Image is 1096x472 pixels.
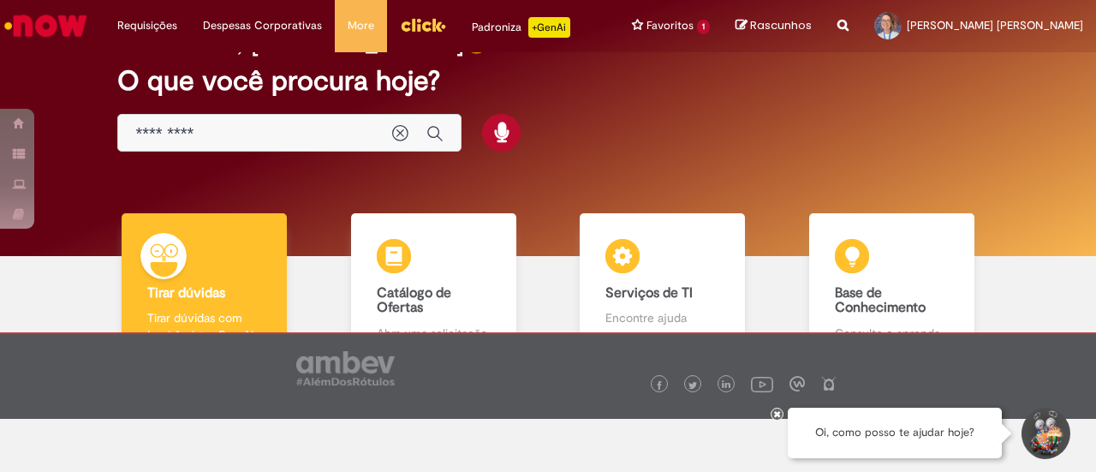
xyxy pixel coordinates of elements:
[117,17,177,34] span: Requisições
[605,309,719,326] p: Encontre ajuda
[2,9,90,43] img: ServiceNow
[528,17,570,38] p: +GenAi
[203,17,322,34] span: Despesas Corporativas
[147,284,225,302] b: Tirar dúvidas
[296,351,395,385] img: logo_footer_ambev_rotulo_gray.png
[472,17,570,38] div: Padroniza
[605,284,693,302] b: Serviços de TI
[348,17,374,34] span: More
[147,309,261,344] p: Tirar dúvidas com Lupi Assist e Gen Ai
[688,381,697,390] img: logo_footer_twitter.png
[788,408,1002,458] div: Oi, como posso te ajudar hoje?
[907,18,1083,33] span: [PERSON_NAME] [PERSON_NAME]
[835,284,926,317] b: Base de Conhecimento
[789,376,805,391] img: logo_footer_workplace.png
[751,373,773,395] img: logo_footer_youtube.png
[319,213,549,361] a: Catálogo de Ofertas Abra uma solicitação
[835,325,949,342] p: Consulte e aprenda
[655,381,664,390] img: logo_footer_facebook.png
[90,213,319,361] a: Tirar dúvidas Tirar dúvidas com Lupi Assist e Gen Ai
[1019,408,1070,459] button: Iniciar Conversa de Suporte
[736,18,812,34] a: Rascunhos
[377,325,491,342] p: Abra uma solicitação
[400,12,446,38] img: click_logo_yellow_360x200.png
[777,213,1007,361] a: Base de Conhecimento Consulte e aprenda
[548,213,777,361] a: Serviços de TI Encontre ajuda
[821,376,837,391] img: logo_footer_naosei.png
[117,27,464,57] h2: Boa tarde, [PERSON_NAME]
[750,17,812,33] span: Rascunhos
[117,66,978,96] h2: O que você procura hoje?
[697,20,710,34] span: 1
[722,380,730,391] img: logo_footer_linkedin.png
[646,17,694,34] span: Favoritos
[377,284,451,317] b: Catálogo de Ofertas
